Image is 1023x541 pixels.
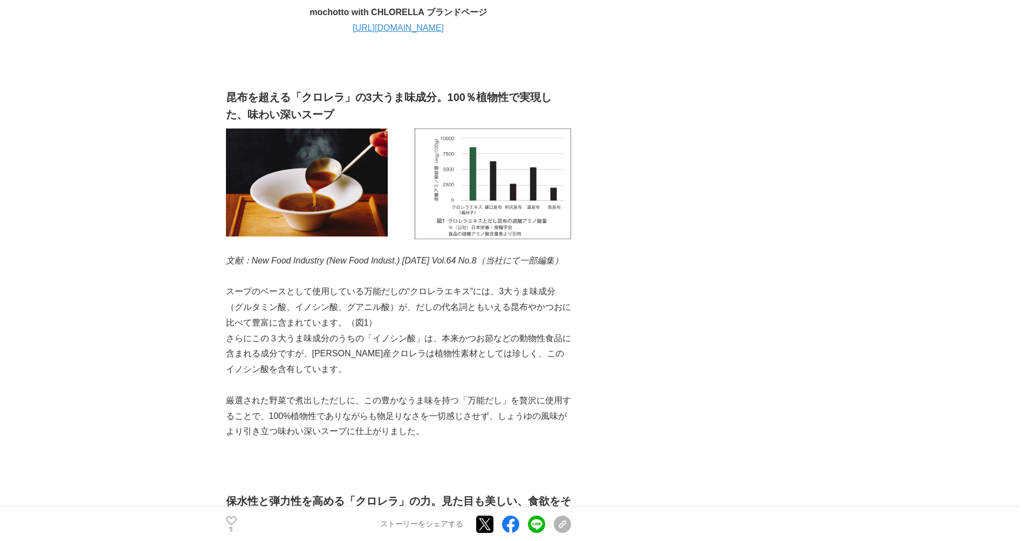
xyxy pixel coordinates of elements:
p: さらにこの３大うま味成分のうちの「イノシン酸」は、本来かつお節などの動物性食品に含まれる成分ですが、[PERSON_NAME]産クロレラは植物性素材としては珍しく、このイノシン酸を含有しています。 [226,331,571,377]
p: ストーリーをシェアする [380,519,463,529]
p: スープのベースとして使用している万能だしの“クロレラエキス”には、3大うま味成分（グルタミン酸、イノシン酸、グアニル酸）が、だしの代名詞ともいえる昆布やかつおに比べて豊富に含まれています。（図1） [226,284,571,330]
img: thumbnail_6cb6e2b0-f7fc-11ef-abe2-cd0404741630.jpg [226,129,388,236]
p: 5 [226,526,237,532]
strong: mochotto with CHLORELLA ブランドページ [310,8,486,17]
h2: 昆布を超える「クロレラ」の3大うま味成分。100％植物性で実現した、味わい深いスープ [226,89,571,123]
img: thumbnail_7656e0e0-f7fc-11ef-9594-b95cf7cc9a27.png [415,129,571,239]
h2: 保水性と弾力性を高める「クロレラ」の力。見た目も美しい、食欲をそそる麺の仕上がり [226,492,571,527]
em: 文献：New Food Industry (New Food Indust.) [DATE] Vol.64 No.8（当社にて一部編集） [226,256,563,265]
p: 厳選された野菜で煮出しただしに、この豊かなうま味を持つ「万能だし」を贅沢に使用することで、100%植物性でありながらも物足りなさを一切感じさせず、しょうゆの風味がより引き立つ味わい深いスープに仕... [226,393,571,439]
a: [URL][DOMAIN_NAME] [353,23,444,32]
